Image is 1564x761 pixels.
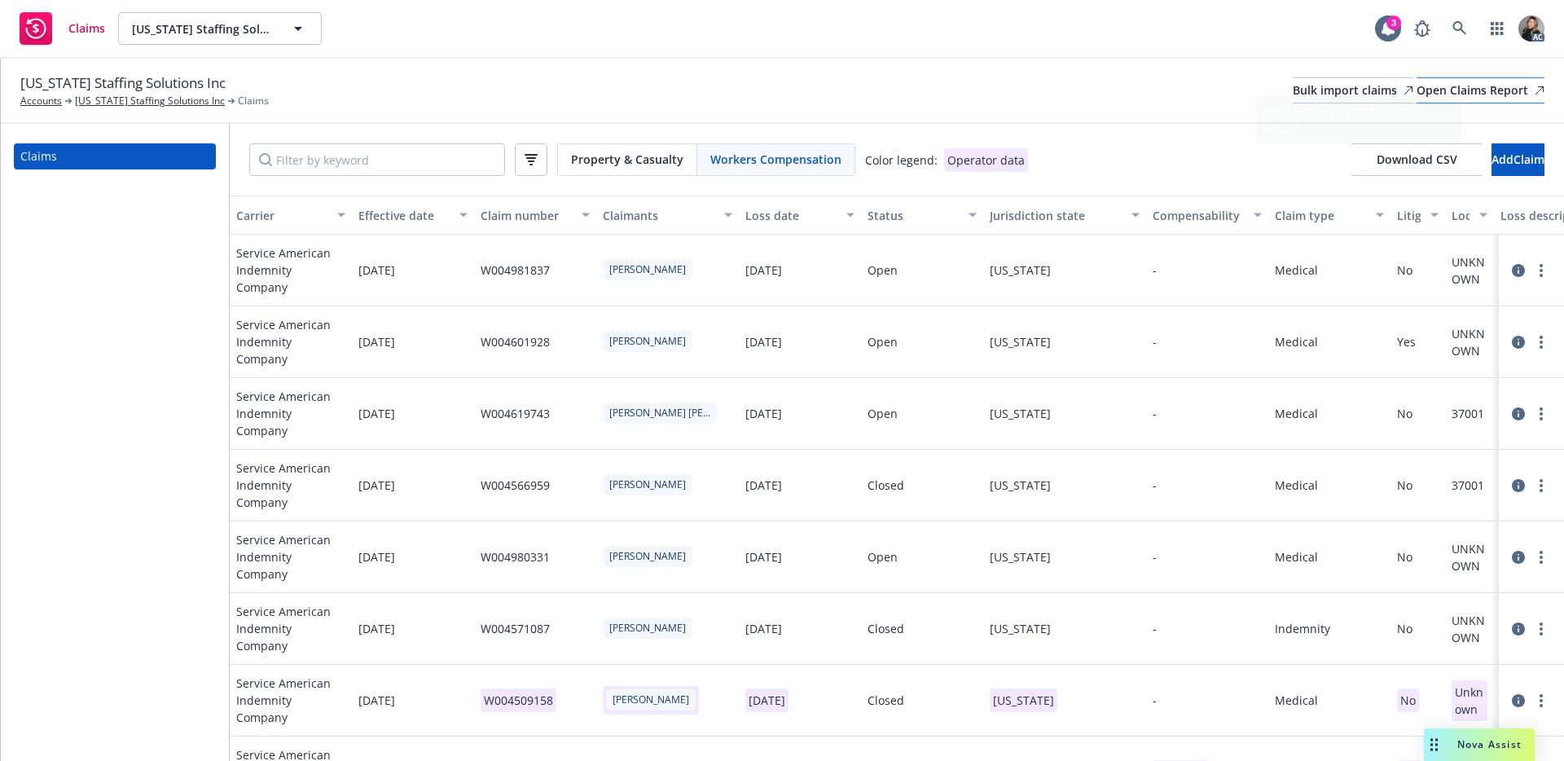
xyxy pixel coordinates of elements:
div: Open [868,262,898,279]
button: Claim type [1268,196,1390,235]
div: - [1153,333,1157,350]
div: UNKNOWN [1452,540,1487,574]
div: - [1153,405,1157,422]
a: more [1531,404,1551,424]
button: Status [861,196,983,235]
span: Service American Indemnity Company [236,388,345,439]
span: [PERSON_NAME] [609,334,686,349]
span: Service American Indemnity Company [236,603,345,654]
span: Download CSV [1377,152,1457,167]
div: No [1397,548,1412,565]
button: Jurisdiction state [983,196,1146,235]
a: Bulk import claims [1293,77,1413,103]
span: [DATE] [358,262,395,279]
div: 3 [1386,15,1401,30]
div: Closed [868,477,904,494]
div: [US_STATE] [990,405,1051,422]
button: [US_STATE] Staffing Solutions Inc [118,12,322,45]
div: Litigated [1397,207,1421,224]
button: Compensability [1146,196,1268,235]
p: W004509158 [481,688,556,712]
button: Nova Assist [1424,728,1535,761]
button: Claim number [474,196,596,235]
div: Claim number [481,207,572,224]
a: Accounts [20,94,62,108]
a: Open Claims Report [1417,77,1544,103]
div: Medical [1275,333,1318,350]
div: [US_STATE] [990,477,1051,494]
div: - [1153,692,1157,709]
span: Service American Indemnity Company [236,244,345,296]
button: Litigated [1390,196,1445,235]
div: Closed [868,692,904,709]
div: Color legend: [865,152,938,169]
div: Yes [1397,333,1416,350]
div: Open [868,548,898,565]
span: [PERSON_NAME] [609,477,686,492]
div: W004571087 [481,620,550,637]
a: more [1531,691,1551,710]
p: [US_STATE] [990,688,1057,712]
div: Medical [1275,692,1318,709]
p: [DATE] [745,688,789,712]
p: Unknown [1452,680,1487,721]
a: more [1531,476,1551,495]
button: Loss date [739,196,861,235]
button: Download CSV [1351,143,1482,176]
div: - [1153,477,1157,494]
a: Search [1443,12,1476,45]
div: Compensability [1153,207,1244,224]
span: Claims [68,22,105,35]
div: Indemnity [1275,620,1330,637]
a: Claims [14,143,216,169]
img: photo [1518,15,1544,42]
div: No [1397,620,1412,637]
div: - [1153,262,1157,279]
div: Claims [20,143,57,169]
div: [DATE] [745,548,782,565]
span: [DATE] [358,405,395,422]
div: Loss date [745,207,837,224]
div: Location [1452,207,1470,224]
span: [DATE] [358,548,395,565]
span: [PERSON_NAME] [609,549,686,564]
div: Open Claims Report [1417,78,1544,103]
a: more [1531,261,1551,280]
div: W004619743 [481,405,550,422]
div: Medical [1275,477,1318,494]
div: Effective date [358,207,450,224]
div: Jurisdiction state [990,207,1122,224]
a: more [1531,619,1551,639]
input: Filter by keyword [249,143,505,176]
div: 37001 [1452,477,1484,494]
div: [DATE] [745,333,782,350]
div: Medical [1275,262,1318,279]
div: - [1153,620,1157,637]
span: [PERSON_NAME] [609,621,686,636]
div: Open [868,405,898,422]
div: [DATE] [745,620,782,637]
div: No [1397,477,1412,494]
div: [DATE] [745,262,782,279]
div: Open [868,333,898,350]
span: Add Claim [1492,152,1544,167]
div: [US_STATE] [990,333,1051,350]
div: [US_STATE] [990,620,1051,637]
span: [DATE] [358,333,395,350]
div: [DATE] [745,405,782,422]
div: Claimants [603,207,714,224]
span: Workers Compensation [710,151,841,168]
button: Claimants [596,196,739,235]
div: [US_STATE] [990,262,1051,279]
span: [PERSON_NAME] [PERSON_NAME] [609,406,710,420]
button: Carrier [230,196,352,235]
span: Claims [238,94,269,108]
div: Drag to move [1424,728,1444,761]
button: Location [1445,196,1494,235]
span: Service American Indemnity Company [236,675,345,726]
div: UNKNOWN [1452,253,1487,288]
